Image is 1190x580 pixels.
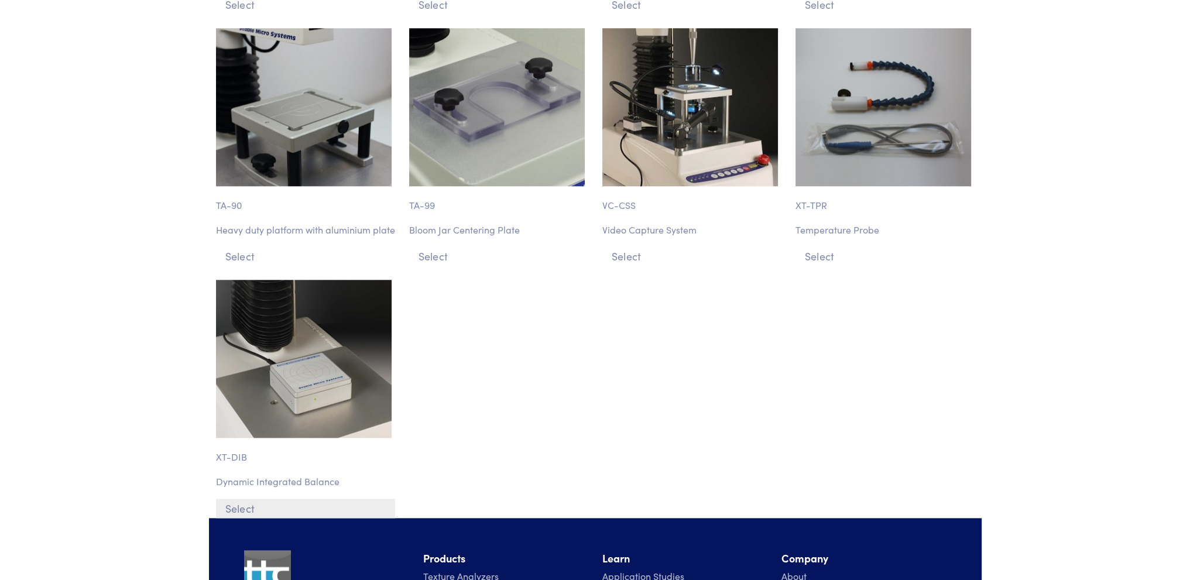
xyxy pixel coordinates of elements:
[602,246,781,266] button: Select
[795,246,975,266] button: Select
[423,550,588,567] li: Products
[216,28,392,186] img: ta-90_heavy-duty-platform_0515.jpg
[602,28,778,186] img: accessories-vc_css-video-capture-system.jpg
[216,499,395,518] button: Select
[216,222,395,238] p: Heavy duty platform with aluminium plate
[602,550,767,567] li: Learn
[795,28,971,186] img: xt-tpr_sml_0542.jpg
[216,246,395,266] button: Select
[409,28,585,186] img: ta-99.jpg
[216,474,395,489] p: Dynamic Integrated Balance
[216,186,395,213] p: TA-90
[795,186,975,213] p: XT-TPR
[409,246,588,266] button: Select
[409,186,588,213] p: TA-99
[602,186,781,213] p: VC-CSS
[602,222,781,238] p: Video Capture System
[795,222,975,238] p: Temperature Probe
[216,438,395,465] p: XT-DIB
[781,550,946,567] li: Company
[216,280,392,438] img: accessories-xt_dib-dynamic-integrated-balance.jpg
[409,222,588,238] p: Bloom Jar Centering Plate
